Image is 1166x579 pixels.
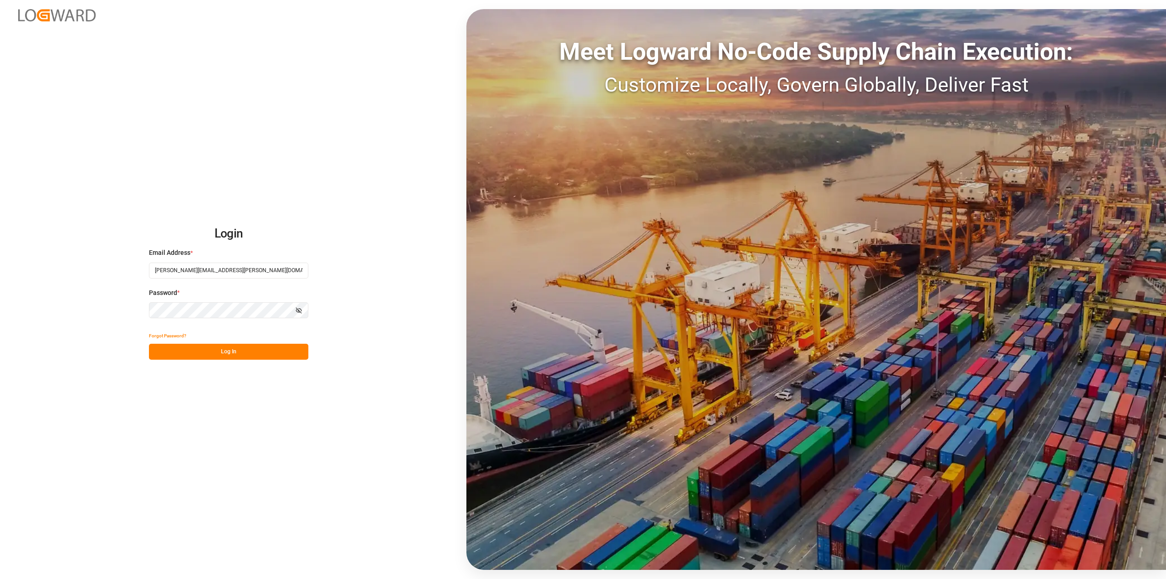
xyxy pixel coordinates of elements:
h2: Login [149,219,308,248]
span: Email Address [149,248,190,258]
button: Log In [149,344,308,360]
img: Logward_new_orange.png [18,9,96,21]
input: Enter your email [149,263,308,279]
div: Meet Logward No-Code Supply Chain Execution: [466,34,1166,70]
button: Forgot Password? [149,328,186,344]
span: Password [149,288,177,298]
div: Customize Locally, Govern Globally, Deliver Fast [466,70,1166,100]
